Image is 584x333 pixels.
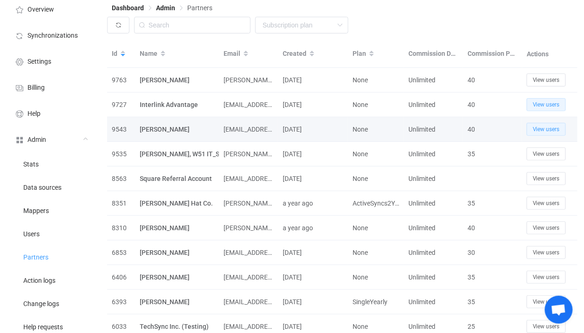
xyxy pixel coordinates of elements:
a: Stats [5,152,98,175]
div: Unlimited [404,198,463,209]
a: [PERSON_NAME], W51 IT_SYSTEMHAUS [140,149,258,160]
a: [PERSON_NAME] [140,272,190,283]
div: [DATE] [278,100,348,110]
div: 40 [463,75,522,86]
div: 6406 [107,272,135,283]
span: Partners [187,4,212,12]
div: None [348,173,404,184]
a: Data sources [5,175,98,199]
a: Mappers [5,199,98,222]
div: 6033 [107,321,135,332]
span: View users [533,77,560,83]
span: View users [533,151,560,157]
button: View users [527,246,566,259]
a: [PERSON_NAME] [140,124,190,135]
div: Unlimited [404,100,463,110]
a: View users [527,322,566,330]
a: [PERSON_NAME] [140,297,190,307]
div: Unlimited [404,75,463,86]
a: Users [5,222,98,245]
button: View users [527,147,566,160]
div: [EMAIL_ADDRESS][DOMAIN_NAME] [219,247,278,258]
div: [DATE] [278,247,348,258]
div: 6393 [107,297,135,307]
div: None [348,149,404,160]
div: Unlimited [404,321,463,332]
a: Square Referral Account [140,173,212,184]
a: TechSync Inc. (Testing) [140,321,209,332]
a: Help [5,100,98,126]
div: Commission Percentage [463,46,522,62]
div: [PERSON_NAME][EMAIL_ADDRESS][DOMAIN_NAME] [219,198,278,209]
div: [EMAIL_ADDRESS][DOMAIN_NAME] [219,321,278,332]
a: [PERSON_NAME] [140,75,190,86]
span: View users [533,101,560,108]
div: None [348,247,404,258]
button: View users [527,197,566,210]
div: Breadcrumb [112,5,212,11]
div: SingleYearly [348,297,404,307]
span: Dashboard [112,4,144,12]
div: [EMAIL_ADDRESS][DOMAIN_NAME] [219,100,278,110]
div: 25 [463,321,522,332]
button: View users [527,98,566,111]
div: Id [107,46,135,62]
span: View users [533,126,560,133]
a: View users [527,298,566,305]
span: Overview [27,6,54,13]
a: Billing [5,74,98,100]
span: Change logs [23,300,59,308]
div: 9535 [107,149,135,160]
div: 9763 [107,75,135,86]
span: Mappers [23,207,49,215]
div: 8310 [107,223,135,233]
a: Interlink Advantage [140,100,198,110]
div: [EMAIL_ADDRESS][DOMAIN_NAME] [219,272,278,283]
div: a year ago [278,198,348,209]
input: Subscription plan [255,17,348,33]
span: View users [533,323,560,330]
a: View users [527,76,566,83]
div: 9543 [107,124,135,135]
div: a year ago [278,223,348,233]
div: Open chat [545,296,573,324]
div: [EMAIL_ADDRESS][DOMAIN_NAME] [219,124,278,135]
div: 30 [463,247,522,258]
span: View users [533,274,560,280]
div: 35 [463,272,522,283]
div: Unlimited [404,124,463,135]
div: 35 [463,198,522,209]
span: Admin [156,4,175,12]
div: Commission Duration [404,46,463,62]
div: Unlimited [404,272,463,283]
div: None [348,272,404,283]
div: None [348,100,404,110]
div: 40 [463,100,522,110]
a: View users [527,199,566,206]
a: [PERSON_NAME] [140,247,190,258]
div: Email [219,46,278,62]
div: 9727 [107,100,135,110]
div: [EMAIL_ADDRESS][DOMAIN_NAME] [219,173,278,184]
div: [DATE] [278,149,348,160]
div: [DATE] [278,173,348,184]
div: [EMAIL_ADDRESS][DOMAIN_NAME] [219,297,278,307]
span: Help requests [23,324,63,331]
a: View users [527,100,566,108]
div: [DATE] [278,321,348,332]
div: Unlimited [404,223,463,233]
div: [DATE] [278,124,348,135]
div: None [348,75,404,86]
div: None [348,321,404,332]
span: Data sources [23,184,61,192]
button: View users [527,320,566,333]
div: Plan [348,46,404,62]
a: Settings [5,48,98,74]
